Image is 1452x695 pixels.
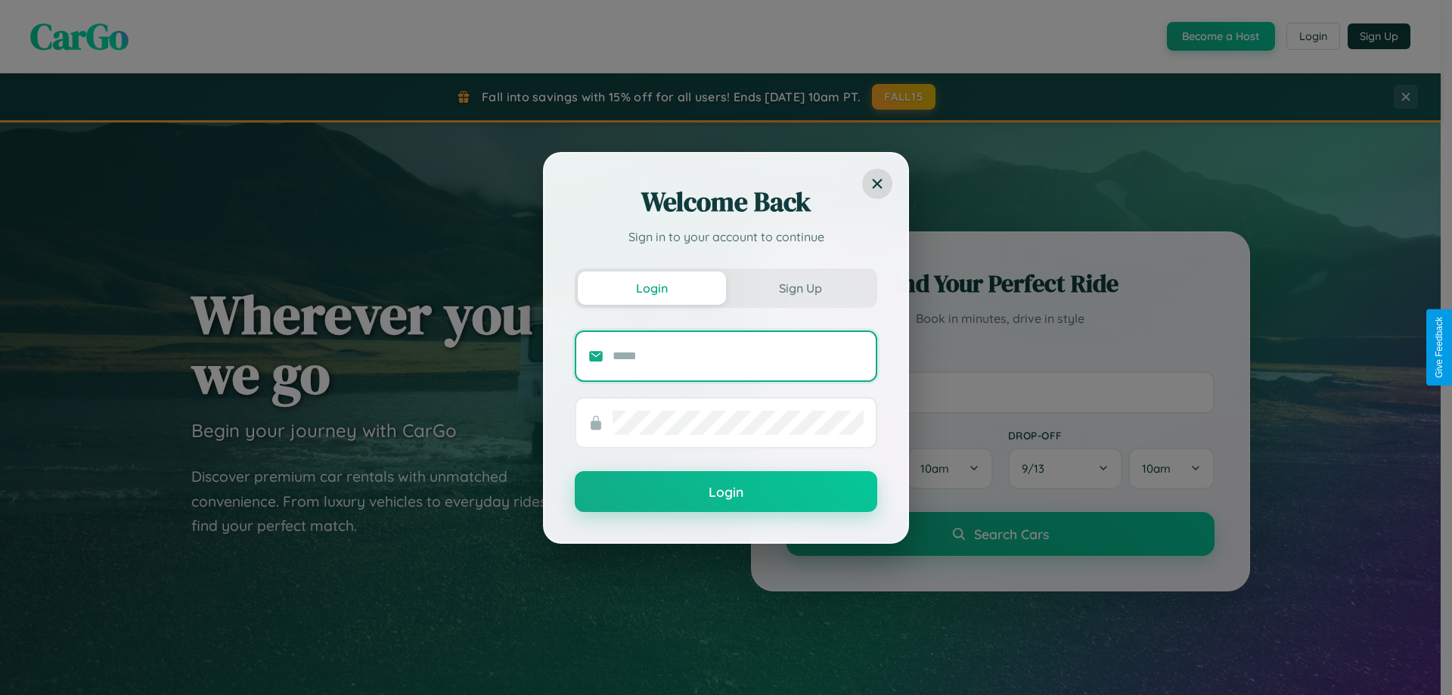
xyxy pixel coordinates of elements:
[726,271,874,305] button: Sign Up
[575,471,877,512] button: Login
[1434,317,1444,378] div: Give Feedback
[575,228,877,246] p: Sign in to your account to continue
[575,184,877,220] h2: Welcome Back
[578,271,726,305] button: Login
